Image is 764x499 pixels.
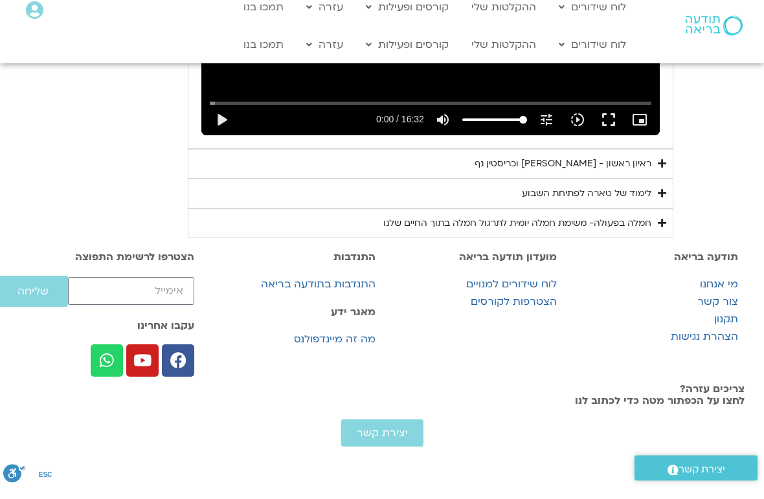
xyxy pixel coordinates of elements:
a: יצירת קשר [635,467,758,493]
h2: צריכים עזרה? לחצו על הכפתור מטה כדי לכתוב לנו [19,395,745,419]
span: יצירת קשר [679,472,725,490]
div: לימוד של טארה לפתיחת השבוע [522,198,651,214]
a: יצירת קשר [341,432,423,459]
a: מי אנחנו [570,288,738,305]
a: לוח שידורים [552,44,633,69]
a: צור קשר [570,305,738,323]
h3: הצטרפו לרשימת התפוצה [26,263,194,275]
h3: עקבו אחרינו [26,332,194,344]
span: מה זה מיינדפולנס [294,343,376,360]
span: לוח שידורים למנויים [466,288,557,305]
span: מי אנחנו [700,288,738,305]
a: לוח שידורים [552,6,633,31]
a: הצהרת נגישות [570,340,738,358]
a: התנדבות בתודעה בריאה [207,288,376,305]
a: קורסים ופעילות [359,44,455,69]
summary: ראיון ראשון - [PERSON_NAME] וכריסטין נף [188,161,673,191]
a: הצטרפות לקורסים [388,305,557,323]
span: הצהרת נגישות [671,340,738,358]
img: תודעה בריאה [686,28,743,47]
a: לוח שידורים למנויים [388,288,557,305]
span: התנדבות בתודעה בריאה [261,288,376,305]
form: טופס חדש [26,288,194,319]
a: עזרה [300,44,350,69]
h3: מועדון תודעה בריאה [388,263,557,275]
h3: התנדבות [207,263,376,275]
a: עזרה [300,6,350,31]
span: צור קשר [697,305,738,323]
span: שליחה [17,298,49,309]
a: תמכו בנו [237,6,290,31]
div: חמלה בפעולה- משימת חמלה יומית לתרגול חמלה בתוך החיים שלנו [383,228,651,243]
a: ההקלטות שלי [465,6,543,31]
input: אימייל [68,289,194,317]
h3: תודעה בריאה [570,263,738,275]
span: תקנון [714,323,738,340]
a: מה זה מיינדפולנס [207,343,376,360]
summary: לימוד של טארה לפתיחת השבוע [188,191,673,221]
a: תקנון [570,323,738,340]
h3: מאגר ידע [207,318,376,330]
div: ראיון ראשון - [PERSON_NAME] וכריסטין נף [475,168,651,184]
a: ההקלטות שלי [465,44,543,69]
span: הצטרפות לקורסים [471,305,557,323]
span: יצירת קשר [357,439,408,451]
a: קורסים ופעילות [359,6,455,31]
summary: חמלה בפעולה- משימת חמלה יומית לתרגול חמלה בתוך החיים שלנו [188,221,673,250]
a: תמכו בנו [237,44,290,69]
